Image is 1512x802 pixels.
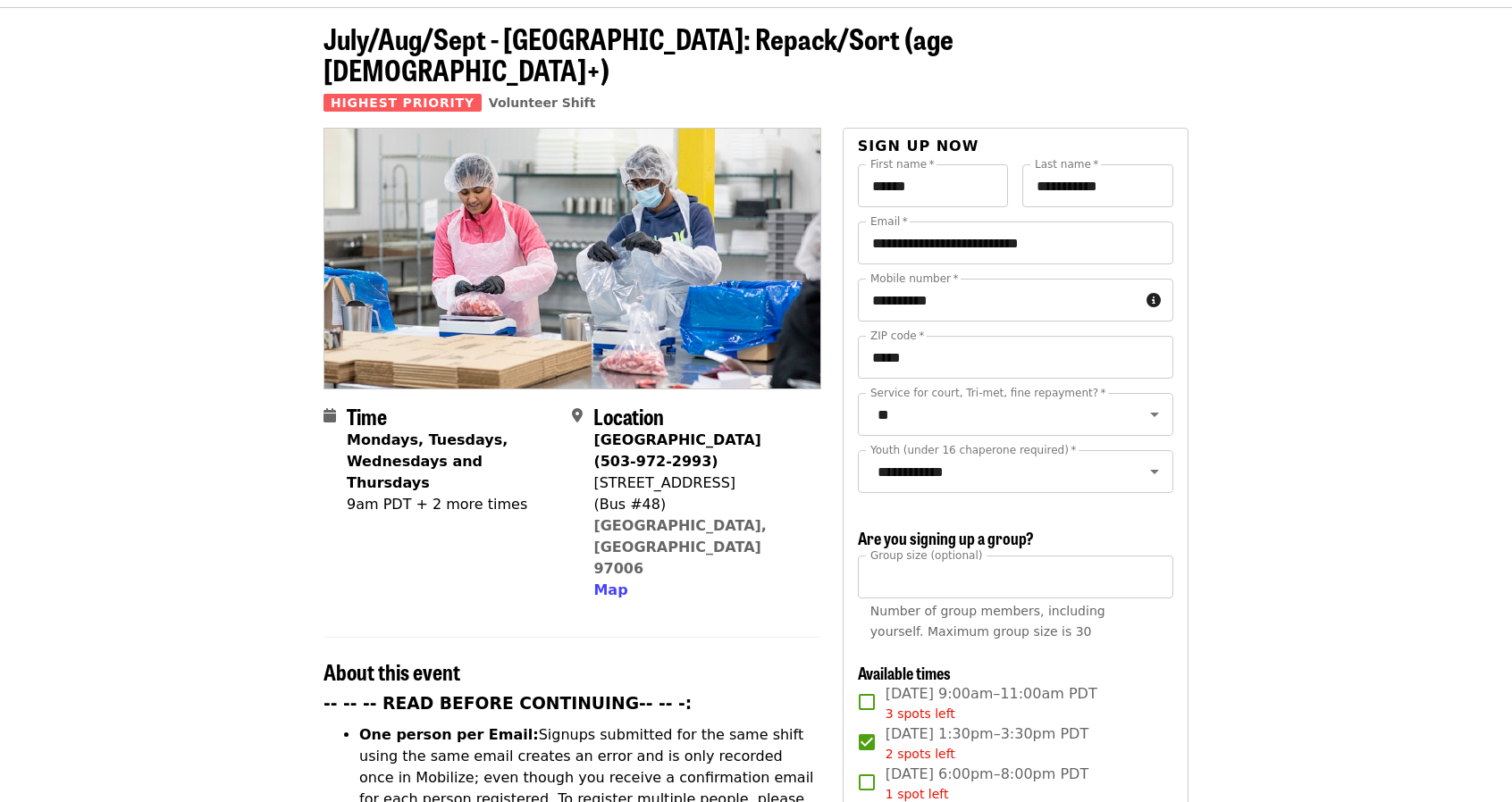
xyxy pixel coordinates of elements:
input: ZIP code [858,336,1173,379]
span: About this event [323,656,460,687]
div: (Bus #48) [593,494,806,515]
label: Email [870,216,908,227]
span: 1 spot left [886,787,949,801]
button: Map [593,580,627,601]
label: Last name [1035,159,1098,170]
span: Available times [858,661,951,684]
input: Last name [1022,164,1173,207]
strong: One person per Email: [359,726,539,743]
span: Location [593,400,664,431]
span: Map [593,581,627,598]
label: ZIP code [870,330,924,341]
span: July/Aug/Sept - [GEOGRAPHIC_DATA]: Repack/Sort (age [DEMOGRAPHIC_DATA]+) [323,17,953,90]
a: [GEOGRAPHIC_DATA], [GEOGRAPHIC_DATA] 97006 [593,517,767,577]
strong: Mondays, Tuesdays, Wednesdays and Thursdays [347,431,508,491]
input: Mobile number [858,279,1139,322]
span: Time [347,400,387,431]
span: 2 spots left [886,747,955,761]
div: 9am PDT + 2 more times [347,494,558,515]
span: Highest Priority [323,94,482,112]
img: July/Aug/Sept - Beaverton: Repack/Sort (age 10+) organized by Oregon Food Bank [324,129,820,388]
input: [object Object] [858,556,1173,598]
a: Volunteer Shift [489,96,596,110]
label: Mobile number [870,273,958,284]
span: Group size (optional) [870,548,982,561]
span: Number of group members, including yourself. Maximum group size is 30 [870,604,1105,639]
button: Open [1142,402,1167,427]
span: [DATE] 1:30pm–3:30pm PDT [886,723,1088,764]
span: [DATE] 9:00am–11:00am PDT [886,683,1097,723]
div: [STREET_ADDRESS] [593,472,806,494]
label: First name [870,159,935,170]
label: Service for court, Tri-met, fine repayment? [870,388,1106,398]
strong: [GEOGRAPHIC_DATA] (503-972-2993) [593,431,760,470]
i: map-marker-alt icon [572,407,583,424]
span: 3 spots left [886,706,955,721]
i: circle-info icon [1147,292,1161,309]
label: Youth (under 16 chaperone required) [870,445,1076,455]
span: Sign up now [858,138,979,155]
input: First name [858,164,1009,207]
button: Open [1142,459,1167,484]
i: calendar icon [323,407,336,424]
span: Are you signing up a group? [858,526,1034,549]
input: Email [858,221,1173,264]
strong: -- -- -- READ BEFORE CONTINUING-- -- -: [323,694,692,713]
